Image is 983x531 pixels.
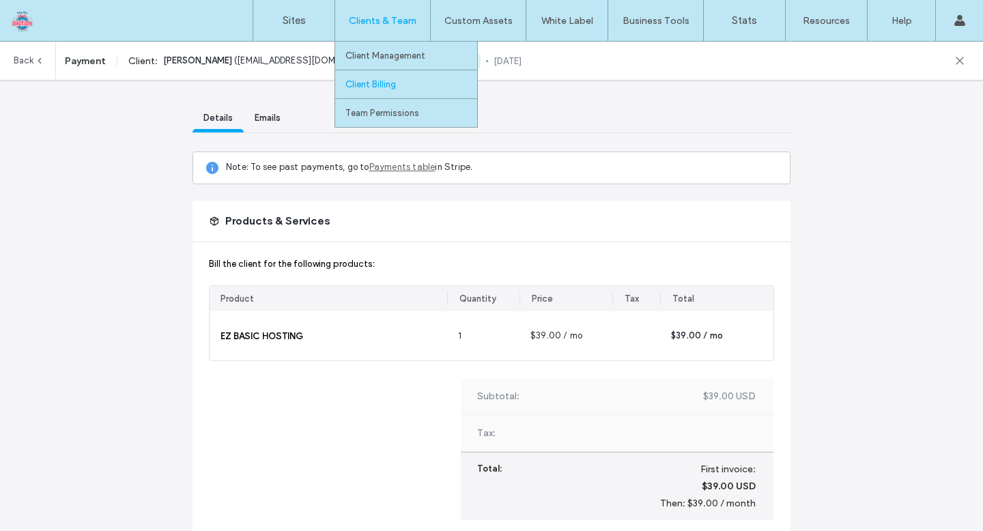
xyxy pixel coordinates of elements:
div: Total [672,292,694,306]
span: ( [EMAIL_ADDRESS][DOMAIN_NAME] ) [234,55,384,66]
label: Business Tools [623,15,689,27]
div: Product [220,292,254,306]
div: Tax [625,292,639,306]
span: $39.00 USD [703,390,756,402]
div: Client : [128,55,158,67]
label: Clients & Team [349,15,416,27]
a: Client Management [345,42,477,70]
div: Price [532,292,553,306]
span: EZ BASIC HOSTING [220,331,303,341]
label: Client Billing [345,79,396,89]
a: Payments table [369,162,436,172]
div: First invoice: [700,463,756,475]
label: Sites [283,14,306,27]
div: [DATE] [494,56,522,66]
div: Bill the client for the following products: [209,259,774,269]
a: Client Billing [345,70,477,98]
span: Products & Services [225,214,330,229]
span: Emails [255,113,281,123]
span: $39.00 / mo [671,330,723,341]
span: Tax : [477,427,496,439]
label: Custom Assets [444,15,513,27]
label: Help [892,15,912,27]
span: Details [203,113,233,123]
label: Stats [732,14,757,27]
span: 1 [458,330,461,341]
span: Note: To see past payments, go to in Stripe. [226,162,472,172]
label: Team Permissions [345,108,419,118]
div: Then: $39.00 / month [660,498,756,509]
label: White Label [541,15,593,27]
span: Help [31,10,59,22]
a: Team Permissions [345,99,477,127]
div: Payment [65,55,106,67]
a: Back [14,42,44,80]
label: Resources [803,15,850,27]
span: $39.00 / mo [530,330,582,341]
span: [PERSON_NAME] [163,55,232,66]
div: Quantity [459,292,496,306]
label: Client Management [345,51,425,61]
div: $39.00 USD [702,480,756,492]
span: Subtotal : [477,390,519,402]
span: Total : [477,463,502,474]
